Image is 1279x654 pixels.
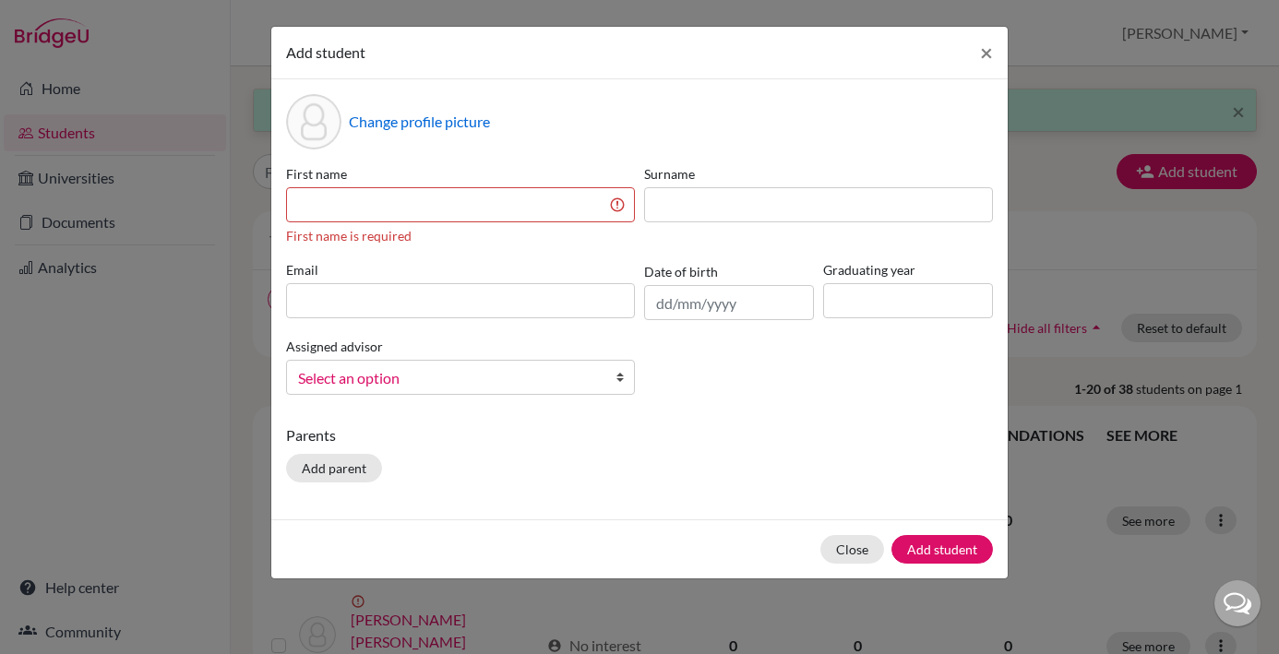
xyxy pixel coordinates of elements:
label: Email [286,260,635,279]
button: Close [820,535,884,564]
div: Profile picture [286,94,341,149]
input: dd/mm/yyyy [644,285,814,320]
button: Add student [891,535,993,564]
span: Select an option [298,366,599,390]
label: Assigned advisor [286,337,383,356]
label: First name [286,164,635,184]
span: Help [42,13,80,30]
p: Parents [286,424,993,446]
span: × [980,39,993,65]
label: Graduating year [823,260,993,279]
div: First name is required [286,226,635,245]
label: Surname [644,164,993,184]
span: Add student [286,43,365,61]
label: Date of birth [644,262,718,281]
button: Add parent [286,454,382,482]
button: Close [965,27,1008,78]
